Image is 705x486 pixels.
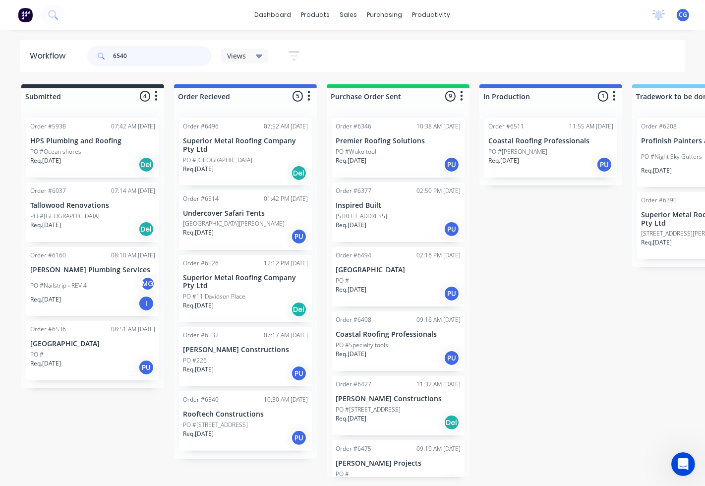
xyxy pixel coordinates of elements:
div: 10:38 AM [DATE] [416,122,461,131]
p: Req. [DATE] [336,414,366,423]
p: Req. [DATE] [30,359,61,368]
div: Order #6346 [336,122,371,131]
div: 11:55 AM [DATE] [569,122,613,131]
div: 08:10 AM [DATE] [111,251,155,260]
div: PU [596,157,612,173]
p: PO # [30,350,44,359]
p: Req. [DATE] [336,221,366,230]
div: Order #6427 [336,380,371,389]
p: Req. [DATE] [183,228,214,237]
div: Order #6494 [336,251,371,260]
div: Order #6536 [30,325,66,334]
div: PU [444,286,460,302]
p: PO #[PERSON_NAME] [488,147,547,156]
a: dashboard [250,7,296,22]
div: 08:51 AM [DATE] [111,325,155,334]
div: Order #593807:42 AM [DATE]HPS Plumbing and RoofingPO #Ocean shoresReq.[DATE]Del [26,118,159,178]
p: Req. [DATE] [641,166,672,175]
p: Req. [DATE] [336,350,366,359]
div: Order #5938 [30,122,66,131]
p: PO #226 [183,356,207,365]
div: Order #6377 [336,186,371,195]
div: Order #651401:42 PM [DATE]Undercover Safari Tents[GEOGRAPHIC_DATA][PERSON_NAME]Req.[DATE]PU [179,190,312,250]
div: products [296,7,335,22]
p: Req. [DATE] [183,301,214,310]
div: 02:50 PM [DATE] [416,186,461,195]
div: Order #642711:32 AM [DATE][PERSON_NAME] ConstructionsPO #[STREET_ADDRESS]Req.[DATE]Del [332,376,465,435]
div: PU [291,229,307,244]
p: PO #[GEOGRAPHIC_DATA] [183,156,252,165]
p: Req. [DATE] [30,221,61,230]
p: Superior Metal Roofing Company Pty Ltd [183,274,308,291]
div: Order #6037 [30,186,66,195]
div: PU [444,350,460,366]
p: Req. [DATE] [183,365,214,374]
p: [PERSON_NAME] Projects [336,459,461,468]
div: PU [444,221,460,237]
div: Del [291,165,307,181]
div: 09:16 AM [DATE] [416,315,461,324]
div: 07:17 AM [DATE] [264,331,308,340]
div: Del [138,221,154,237]
div: 09:19 AM [DATE] [416,444,461,453]
div: PU [291,430,307,446]
div: Workflow [30,50,70,62]
div: Order #6540 [183,395,219,404]
p: PO #Specialty tools [336,341,388,350]
div: Order #6475 [336,444,371,453]
p: [GEOGRAPHIC_DATA][PERSON_NAME] [183,219,285,228]
div: PU [138,360,154,375]
p: [GEOGRAPHIC_DATA] [336,266,461,274]
p: [GEOGRAPHIC_DATA] [30,340,155,348]
p: Premier Roofing Solutions [336,137,461,145]
p: Req. [DATE] [336,156,366,165]
p: Req. [DATE] [30,295,61,304]
p: [PERSON_NAME] Constructions [336,395,461,403]
div: 07:52 AM [DATE] [264,122,308,131]
div: Order #637702:50 PM [DATE]Inspired Built[STREET_ADDRESS]Req.[DATE]PU [332,182,465,242]
p: Req. [DATE] [336,285,366,294]
div: Order #6511 [488,122,524,131]
div: Del [444,415,460,430]
p: Tallowood Renovations [30,201,155,210]
div: 02:16 PM [DATE] [416,251,461,260]
p: Coastal Roofing Professionals [488,137,613,145]
div: Order #6496 [183,122,219,131]
p: Inspired Built [336,201,461,210]
div: 07:42 AM [DATE] [111,122,155,131]
span: CG [679,10,687,19]
p: Req. [DATE] [30,156,61,165]
p: PO #11 Davidson Place [183,292,245,301]
div: Order #6498 [336,315,371,324]
div: Order #652612:12 PM [DATE]Superior Metal Roofing Company Pty LtdPO #11 Davidson PlaceReq.[DATE]Del [179,255,312,322]
div: Order #649607:52 AM [DATE]Superior Metal Roofing Company Pty LtdPO #[GEOGRAPHIC_DATA]Req.[DATE]Del [179,118,312,185]
div: PU [291,365,307,381]
div: 07:14 AM [DATE] [111,186,155,195]
div: Order #6390 [641,196,677,205]
p: PO #Ocean shores [30,147,81,156]
div: Order #6526 [183,259,219,268]
div: purchasing [362,7,408,22]
span: Views [227,51,246,61]
p: Req. [DATE] [488,156,519,165]
p: PO #Nailstrip - REV 4 [30,281,87,290]
div: productivity [408,7,456,22]
div: Order #616008:10 AM [DATE][PERSON_NAME] Plumbing ServicesPO #Nailstrip - REV 4MGReq.[DATE]I [26,247,159,316]
p: Superior Metal Roofing Company Pty Ltd [183,137,308,154]
div: I [138,296,154,311]
div: Order #6532 [183,331,219,340]
img: Factory [18,7,33,22]
p: Req. [DATE] [641,238,672,247]
div: Order #6514 [183,194,219,203]
p: Req. [DATE] [183,165,214,174]
div: Order #654010:30 AM [DATE]Rooftech ConstructionsPO #[STREET_ADDRESS]Req.[DATE]PU [179,391,312,451]
p: PO #[STREET_ADDRESS] [183,421,248,429]
p: HPS Plumbing and Roofing [30,137,155,145]
p: Coastal Roofing Professionals [336,330,461,339]
div: Del [138,157,154,173]
div: MG [140,276,155,291]
div: Order #649809:16 AM [DATE]Coastal Roofing ProfessionalsPO #Specialty toolsReq.[DATE]PU [332,311,465,371]
p: [STREET_ADDRESS] [336,212,387,221]
div: sales [335,7,362,22]
p: PO # [336,276,349,285]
